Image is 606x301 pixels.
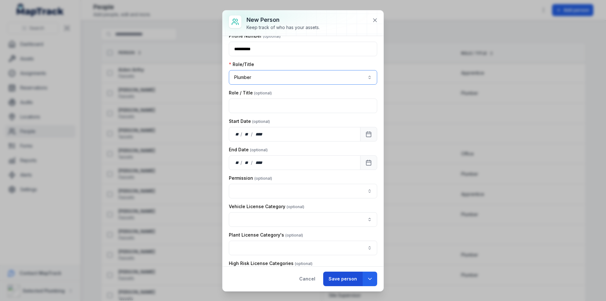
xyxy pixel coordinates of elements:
div: day, [234,160,241,166]
div: / [251,131,253,137]
div: / [241,160,243,166]
label: High Risk License Categories [229,260,312,267]
button: Cancel [294,272,321,286]
button: Plumber [229,70,377,85]
label: Vehicle License Category [229,203,304,210]
label: Phone Number [229,33,281,39]
div: Keep track of who has your assets. [247,24,320,31]
div: / [241,131,243,137]
button: Calendar [360,155,377,170]
label: Plant License Category's [229,232,303,238]
label: Role / Title [229,90,272,96]
label: Permission [229,175,272,181]
div: year, [253,131,265,137]
label: Role/Title [229,61,254,68]
button: Save person [323,272,362,286]
button: Calendar [360,127,377,141]
div: month, [243,131,251,137]
label: End Date [229,147,268,153]
div: month, [243,160,251,166]
h3: New person [247,15,320,24]
label: Start Date [229,118,270,124]
div: year, [253,160,265,166]
div: / [251,160,253,166]
div: day, [234,131,241,137]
